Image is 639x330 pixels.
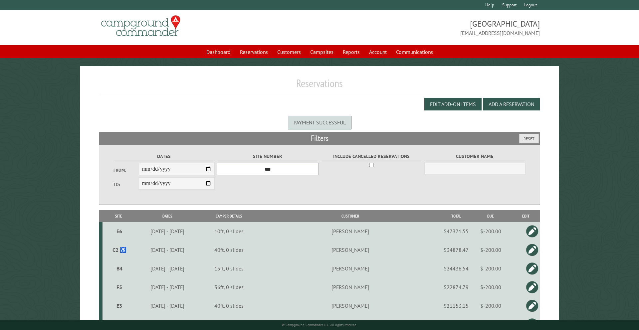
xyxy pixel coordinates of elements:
[365,46,391,58] a: Account
[282,323,357,327] small: © Campground Commander LLC. All rights reserved.
[103,210,135,222] th: Site
[217,153,319,160] label: Site Number
[236,46,272,58] a: Reservations
[424,153,526,160] label: Customer Name
[113,153,215,160] label: Dates
[306,46,337,58] a: Campsites
[136,284,199,290] div: [DATE] - [DATE]
[470,222,512,241] td: $-200.00
[392,46,437,58] a: Communications
[200,259,258,278] td: 15ft, 0 slides
[105,247,134,253] div: C2 ♿
[470,241,512,259] td: $-200.00
[288,116,351,129] div: Payment successful
[443,296,470,315] td: $21153.15
[443,278,470,296] td: $22874.79
[202,46,235,58] a: Dashboard
[105,302,134,309] div: E3
[258,222,443,241] td: [PERSON_NAME]
[519,134,539,143] button: Reset
[443,210,470,222] th: Total
[258,259,443,278] td: [PERSON_NAME]
[136,247,199,253] div: [DATE] - [DATE]
[443,241,470,259] td: $34878.47
[273,46,305,58] a: Customers
[470,278,512,296] td: $-200.00
[470,296,512,315] td: $-200.00
[470,259,512,278] td: $-200.00
[99,13,182,39] img: Campground Commander
[443,222,470,241] td: $47371.55
[136,302,199,309] div: [DATE] - [DATE]
[135,210,201,222] th: Dates
[99,132,540,145] h2: Filters
[200,278,258,296] td: 36ft, 0 slides
[512,210,540,222] th: Edit
[339,46,364,58] a: Reports
[136,265,199,272] div: [DATE] - [DATE]
[258,278,443,296] td: [PERSON_NAME]
[200,241,258,259] td: 40ft, 0 slides
[443,259,470,278] td: $24436.54
[258,296,443,315] td: [PERSON_NAME]
[319,18,540,37] span: [GEOGRAPHIC_DATA] [EMAIL_ADDRESS][DOMAIN_NAME]
[200,210,258,222] th: Camper Details
[258,210,443,222] th: Customer
[320,153,422,160] label: Include Cancelled Reservations
[105,265,134,272] div: B4
[483,98,540,110] button: Add a Reservation
[200,296,258,315] td: 40ft, 0 slides
[258,241,443,259] td: [PERSON_NAME]
[113,181,139,188] label: To:
[99,77,540,95] h1: Reservations
[113,167,139,173] label: From:
[470,210,512,222] th: Due
[200,222,258,241] td: 10ft, 0 slides
[105,284,134,290] div: F5
[136,228,199,235] div: [DATE] - [DATE]
[105,228,134,235] div: E6
[424,98,482,110] button: Edit Add-on Items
